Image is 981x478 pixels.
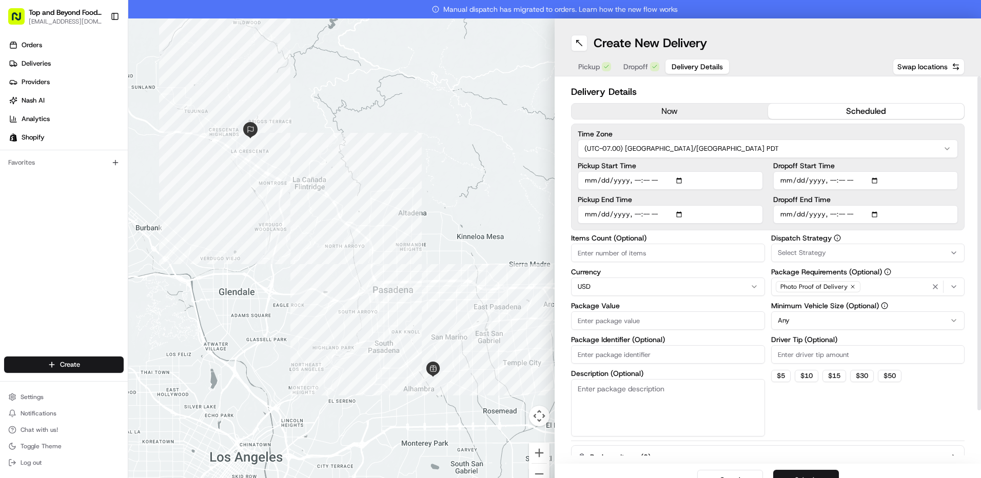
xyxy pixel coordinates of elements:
[4,111,128,127] a: Analytics
[850,370,874,382] button: $30
[21,393,44,401] span: Settings
[594,35,707,51] h1: Create New Delivery
[21,149,79,159] span: Knowledge Base
[432,4,678,14] span: Manual dispatch has migrated to orders. Learn how the new flow works
[571,370,765,377] label: Description (Optional)
[672,62,723,72] span: Delivery Details
[578,62,600,72] span: Pickup
[771,345,965,364] input: Enter driver tip amount
[571,302,765,309] label: Package Value
[771,302,965,309] label: Minimum Vehicle Size (Optional)
[4,439,124,453] button: Toggle Theme
[29,7,102,17] button: Top and Beyond Foods Inc
[571,268,765,275] label: Currency
[22,133,45,142] span: Shopify
[529,443,550,463] button: Zoom in
[4,129,128,146] a: Shopify
[884,268,891,275] button: Package Requirements (Optional)
[822,370,846,382] button: $15
[4,406,124,421] button: Notifications
[174,101,187,113] button: Start new chat
[771,370,791,382] button: $5
[4,4,106,29] button: Top and Beyond Foods Inc[EMAIL_ADDRESS][DOMAIN_NAME]
[4,55,128,72] a: Deliveries
[22,96,45,105] span: Nash AI
[578,196,763,203] label: Pickup End Time
[571,345,765,364] input: Enter package identifier
[578,130,958,137] label: Time Zone
[22,59,51,68] span: Deliveries
[21,442,62,450] span: Toggle Theme
[571,234,765,242] label: Items Count (Optional)
[571,445,965,469] button: Package Items (0)
[22,114,50,124] span: Analytics
[4,390,124,404] button: Settings
[21,459,42,467] span: Log out
[771,336,965,343] label: Driver Tip (Optional)
[35,108,130,116] div: We're available if you need us!
[893,58,965,75] button: Swap locations
[768,104,965,119] button: scheduled
[623,62,648,72] span: Dropoff
[97,149,165,159] span: API Documentation
[571,311,765,330] input: Enter package value
[4,455,124,470] button: Log out
[771,234,965,242] label: Dispatch Strategy
[102,174,124,182] span: Pylon
[4,92,128,109] a: Nash AI
[87,150,95,158] div: 💻
[897,62,948,72] span: Swap locations
[571,85,965,99] h2: Delivery Details
[10,150,18,158] div: 📗
[529,406,550,426] button: Map camera controls
[60,360,80,369] span: Create
[771,277,965,296] button: Photo Proof of Delivery
[35,98,168,108] div: Start new chat
[878,370,901,382] button: $50
[4,356,124,373] button: Create
[10,10,31,31] img: Nash
[881,302,888,309] button: Minimum Vehicle Size (Optional)
[21,409,56,417] span: Notifications
[778,248,826,257] span: Select Strategy
[4,37,128,53] a: Orders
[571,244,765,262] input: Enter number of items
[771,268,965,275] label: Package Requirements (Optional)
[572,104,768,119] button: now
[10,41,187,57] p: Welcome 👋
[22,41,42,50] span: Orders
[22,77,50,87] span: Providers
[780,283,848,291] span: Photo Proof of Delivery
[4,154,124,171] div: Favorites
[571,336,765,343] label: Package Identifier (Optional)
[590,452,651,462] label: Package Items ( 0 )
[10,98,29,116] img: 1736555255976-a54dd68f-1ca7-489b-9aae-adbdc363a1c4
[773,196,958,203] label: Dropoff End Time
[773,162,958,169] label: Dropoff Start Time
[771,244,965,262] button: Select Strategy
[83,145,169,163] a: 💻API Documentation
[4,74,128,90] a: Providers
[72,173,124,182] a: Powered byPylon
[9,133,17,142] img: Shopify logo
[4,423,124,437] button: Chat with us!
[795,370,818,382] button: $10
[6,145,83,163] a: 📗Knowledge Base
[21,426,58,434] span: Chat with us!
[578,162,763,169] label: Pickup Start Time
[27,66,169,77] input: Clear
[834,234,841,242] button: Dispatch Strategy
[29,17,102,26] button: [EMAIL_ADDRESS][DOMAIN_NAME]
